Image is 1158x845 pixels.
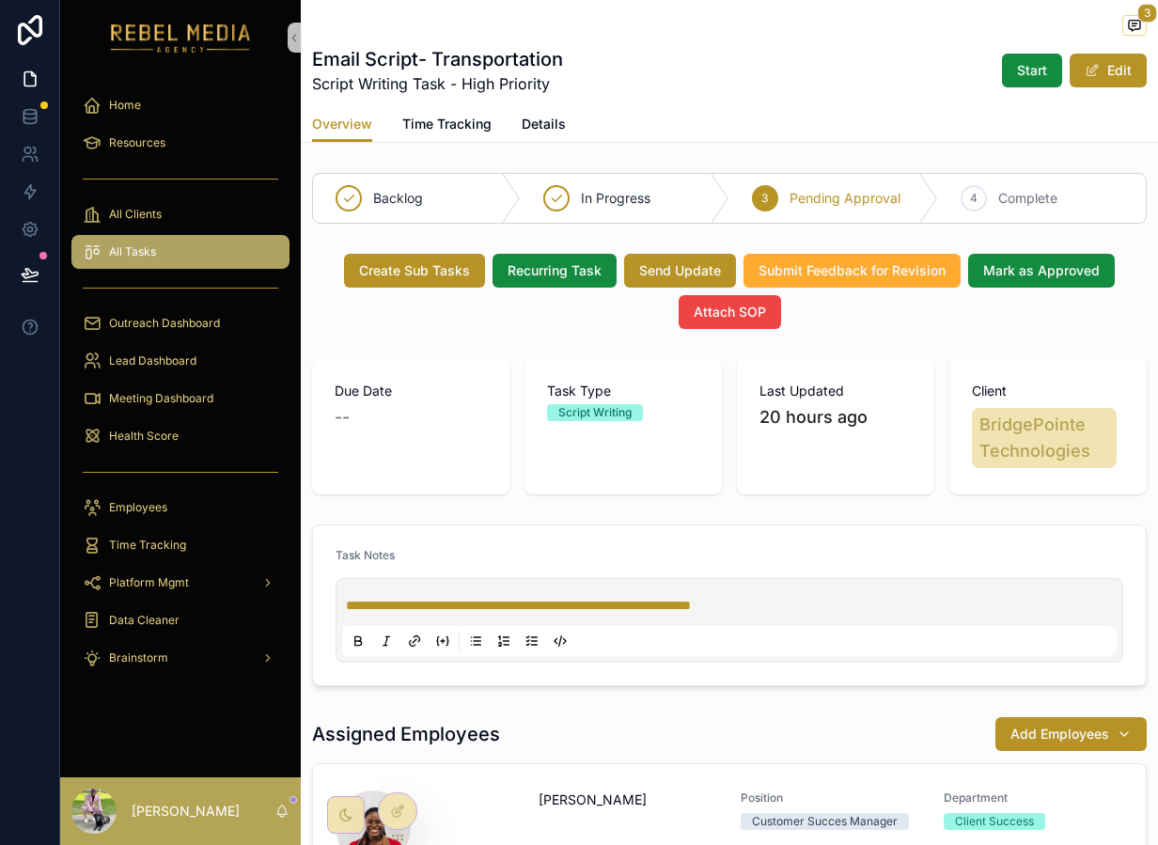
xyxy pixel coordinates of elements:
a: Time Tracking [402,107,492,145]
span: Overview [312,115,372,133]
span: Outreach Dashboard [109,316,220,331]
button: Create Sub Tasks [344,254,485,288]
span: Time Tracking [109,538,186,553]
a: Meeting Dashboard [71,382,289,415]
button: Send Update [624,254,736,288]
span: Create Sub Tasks [359,261,470,280]
span: Mark as Approved [983,261,1100,280]
span: Task Notes [336,548,395,562]
span: Due Date [335,382,487,400]
span: Pending Approval [790,189,900,208]
span: BridgePointe Technologies [979,412,1109,464]
span: Client [972,382,1124,400]
span: 4 [970,191,978,206]
span: Home [109,98,141,113]
div: Customer Succes Manager [752,813,898,830]
a: Home [71,88,289,122]
a: Lead Dashboard [71,344,289,378]
h1: Email Script- Transportation [312,46,563,72]
button: 3 [1122,15,1147,39]
a: Brainstorm [71,641,289,675]
span: Employees [109,500,167,515]
span: Department [944,790,1124,806]
a: All Tasks [71,235,289,269]
span: Data Cleaner [109,613,180,628]
div: Script Writing [558,404,632,421]
span: 3 [761,191,768,206]
span: [PERSON_NAME] [539,790,647,809]
button: Edit [1070,54,1147,87]
span: Submit Feedback for Revision [759,261,946,280]
button: Mark as Approved [968,254,1115,288]
div: scrollable content [60,75,301,699]
span: Brainstorm [109,650,168,665]
div: Client Success [955,813,1034,830]
a: Health Score [71,419,289,453]
span: Add Employees [1010,725,1109,743]
span: Start [1017,61,1047,80]
a: Employees [71,491,289,524]
span: 3 [1137,4,1157,23]
span: Last Updated [759,382,912,400]
img: App logo [111,23,251,53]
a: Outreach Dashboard [71,306,289,340]
a: Overview [312,107,372,143]
span: All Tasks [109,244,156,259]
button: Attach SOP [679,295,781,329]
a: Resources [71,126,289,160]
span: Recurring Task [508,261,602,280]
span: Position [741,790,921,806]
span: In Progress [581,189,650,208]
span: Health Score [109,429,179,444]
span: Send Update [639,261,721,280]
button: Recurring Task [493,254,617,288]
button: Add Employees [995,717,1147,751]
span: All Clients [109,207,162,222]
span: Attach SOP [694,303,766,321]
button: Submit Feedback for Revision [743,254,961,288]
a: Time Tracking [71,528,289,562]
span: Details [522,115,566,133]
span: Meeting Dashboard [109,391,213,406]
a: BridgePointe Technologies [972,408,1117,468]
span: Platform Mgmt [109,575,189,590]
span: -- [335,404,350,430]
a: Data Cleaner [71,603,289,637]
h1: Assigned Employees [312,721,500,747]
a: All Clients [71,197,289,231]
span: Time Tracking [402,115,492,133]
span: Resources [109,135,165,150]
button: Start [1002,54,1062,87]
span: Complete [998,189,1057,208]
span: Backlog [373,189,423,208]
a: Platform Mgmt [71,566,289,600]
span: Lead Dashboard [109,353,196,368]
span: Task Type [547,382,699,400]
span: Script Writing Task - High Priority [312,72,563,95]
p: [PERSON_NAME] [132,802,240,821]
p: 20 hours ago [759,404,868,430]
a: Details [522,107,566,145]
